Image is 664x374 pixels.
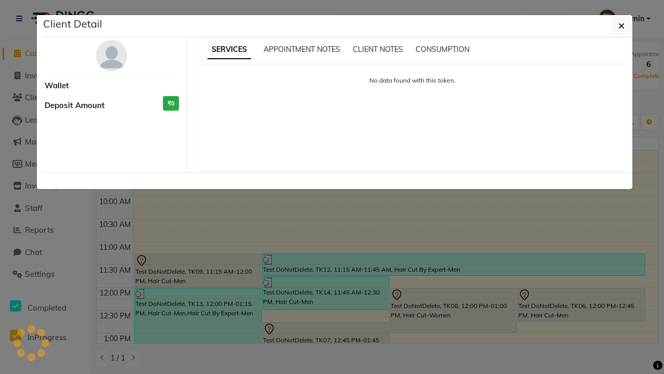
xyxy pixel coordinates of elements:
span: CONSUMPTION [416,45,469,54]
h3: ₹0 [163,96,179,111]
p: No data found with this token. [205,76,620,85]
span: SERVICES [208,41,251,59]
span: Deposit Amount [45,100,105,112]
span: Wallet [45,80,69,92]
span: APPOINTMENT NOTES [264,45,340,54]
h5: Client Detail [43,16,102,32]
img: avatar [96,40,127,71]
span: CLIENT NOTES [353,45,403,54]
